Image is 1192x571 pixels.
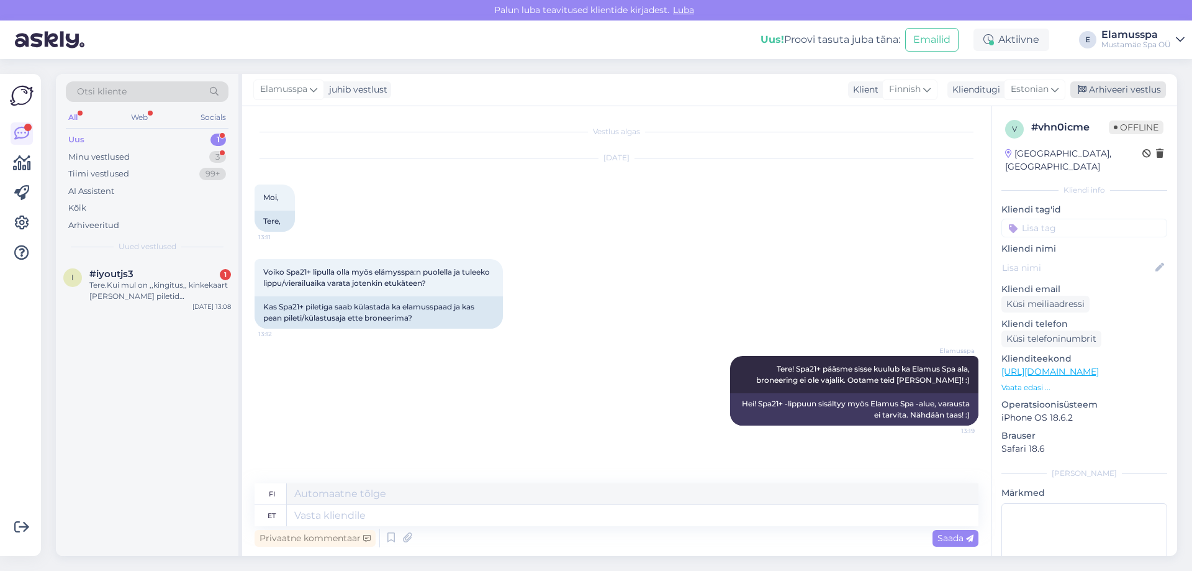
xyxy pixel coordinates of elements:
div: Kliendi info [1001,185,1167,196]
div: [GEOGRAPHIC_DATA], [GEOGRAPHIC_DATA] [1005,147,1142,173]
span: 13:11 [258,232,305,242]
div: [PERSON_NAME] [1001,468,1167,479]
div: Arhiveeritud [68,219,119,232]
div: AI Assistent [68,185,114,198]
span: Luba [669,4,698,16]
b: Uus! [761,34,784,45]
div: juhib vestlust [324,83,387,96]
p: Märkmed [1001,486,1167,500]
span: 13:19 [928,426,975,436]
span: v [1012,124,1017,134]
span: 13:12 [258,329,305,339]
div: Kas Spa21+ piletiga saab külastada ka elamusspaad ja kas pean pileti/külastusaja ette broneerima? [255,296,503,329]
div: Hei! Spa21+ -lippuun sisältyy myös Elamus Spa -alue, varausta ei tarvita. Nähdään taas! :) [730,393,978,426]
span: Offline [1109,121,1163,134]
span: Otsi kliente [77,85,127,98]
span: Saada [937,532,973,544]
div: Kõik [68,202,86,214]
input: Lisa tag [1001,219,1167,237]
p: Klienditeekond [1001,352,1167,365]
div: 1 [220,269,231,280]
div: Elamusspa [1101,30,1171,40]
div: [DATE] 13:08 [192,302,231,311]
div: Tere.Kui mul on ,,kingitus,, kinkekaart [PERSON_NAME] piletid [DEMOGRAPHIC_DATA] summa ùle. Kas s... [89,280,231,302]
div: fi [269,483,275,505]
div: All [66,109,80,126]
img: Askly Logo [10,84,34,107]
span: Elamusspa [260,83,307,96]
a: [URL][DOMAIN_NAME] [1001,366,1099,377]
span: Estonian [1011,83,1049,96]
div: Mustamäe Spa OÜ [1101,40,1171,50]
div: E [1079,31,1096,48]
p: Safari 18.6 [1001,442,1167,455]
span: #iyoutjs3 [89,268,133,280]
div: Tiimi vestlused [68,168,129,180]
div: Vestlus algas [255,126,978,137]
div: [DATE] [255,152,978,163]
p: Kliendi nimi [1001,242,1167,255]
div: Küsi telefoninumbrit [1001,331,1101,347]
input: Lisa nimi [1002,261,1153,275]
span: i [71,273,74,282]
div: Minu vestlused [68,151,130,163]
div: Uus [68,134,84,146]
span: Uued vestlused [119,241,176,252]
div: 3 [209,151,226,163]
p: Kliendi tag'id [1001,203,1167,216]
p: Kliendi telefon [1001,317,1167,331]
div: Aktiivne [973,29,1049,51]
span: Voiko Spa21+ lipulla olla myös elämysspa:n puolella ja tuleeko lippu/vierailuaika varata jotenkin... [263,267,492,288]
div: Küsi meiliaadressi [1001,296,1090,313]
span: Moi, [263,193,279,202]
span: Tere! Spa21+ pääsme sisse kuulub ka Elamus Spa ala, broneering ei ole vajalik. Ootame teid [PERSO... [756,364,972,385]
div: et [268,505,276,526]
div: Klient [848,83,878,96]
p: Kliendi email [1001,283,1167,296]
div: Privaatne kommentaar [255,530,376,547]
div: # vhn0icme [1031,120,1109,135]
div: 1 [210,134,226,146]
div: Web [129,109,150,126]
div: Arhiveeri vestlus [1070,81,1166,98]
p: Brauser [1001,429,1167,442]
div: Klienditugi [947,83,1000,96]
p: iPhone OS 18.6.2 [1001,411,1167,424]
div: Tere, [255,211,295,232]
span: Finnish [889,83,921,96]
div: Proovi tasuta juba täna: [761,32,900,47]
p: Operatsioonisüsteem [1001,398,1167,411]
button: Emailid [905,28,959,52]
div: 99+ [199,168,226,180]
p: Vaata edasi ... [1001,382,1167,393]
span: Elamusspa [928,346,975,355]
div: Socials [198,109,228,126]
a: ElamusspaMustamäe Spa OÜ [1101,30,1185,50]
